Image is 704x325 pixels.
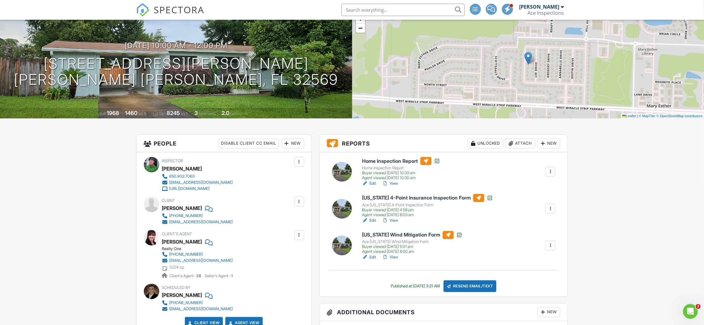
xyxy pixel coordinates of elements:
[162,257,233,264] a: [EMAIL_ADDRESS][DOMAIN_NAME]
[524,52,532,64] img: Marker
[169,252,203,257] div: [PHONE_NUMBER]
[169,220,233,224] div: [EMAIL_ADDRESS][DOMAIN_NAME]
[362,231,462,239] h6: [US_STATE] Wind Mitigation Form
[362,157,440,165] h6: Home Inspection Report
[154,3,205,16] span: SPECTORA
[362,166,440,171] div: Home Inspection Report
[362,239,462,244] div: Ace [US_STATE] Wind Mitigation Form
[136,135,311,152] h3: People
[362,194,493,202] h6: [US_STATE] 4-Point Insurance Inspection Form
[136,3,150,17] img: The Best Home Inspection Software - Spectora
[169,300,203,305] div: [PHONE_NUMBER]
[222,110,229,116] div: 2.0
[169,213,203,218] div: [PHONE_NUMBER]
[169,258,233,263] div: [EMAIL_ADDRESS][DOMAIN_NAME]
[169,265,184,270] div: 12/24 cp
[362,231,462,254] a: [US_STATE] Wind Mitigation Form Ace [US_STATE] Wind Mitigation Form Buyer viewed [DATE] 5:01 pm A...
[538,307,560,317] div: New
[194,110,198,116] div: 3
[319,135,568,152] h3: Reports
[170,274,202,278] span: Client's Agent -
[362,203,493,208] div: Ace [US_STATE] 4-Point Inspection Form
[362,157,440,180] a: Home Inspection Report Home Inspection Report Buyer viewed [DATE] 10:33 am Agent viewed [DATE] 10...
[362,212,493,217] div: Agent viewed [DATE] 8:03 am
[169,186,210,191] div: [URL][DOMAIN_NAME]
[125,41,227,50] h3: [DATE] 10:00 am - 12:00 pm
[138,111,147,116] span: sq. ft.
[14,56,338,88] h1: [STREET_ADDRESS][PERSON_NAME] [PERSON_NAME] [PERSON_NAME], FL 32569
[162,186,233,192] a: [URL][DOMAIN_NAME]
[162,285,191,290] span: Scheduled By
[162,204,202,213] div: [PERSON_NAME]
[362,254,376,260] a: Edit
[281,138,304,148] div: New
[528,10,564,16] div: Ace Inspections
[362,175,440,180] div: Agent viewed [DATE] 10:30 am
[639,114,656,118] a: © MapTiler
[231,274,233,278] strong: 1
[167,110,180,116] div: 8245
[153,111,166,116] span: Lot Size
[468,138,503,148] div: Unlocked
[107,110,119,116] div: 1968
[162,237,202,246] div: [PERSON_NAME]
[391,284,440,289] div: Published at [DATE] 3:21 AM
[162,246,238,251] div: Realty One
[169,180,233,185] div: [EMAIL_ADDRESS][DOMAIN_NAME]
[341,4,465,16] input: Search everything...
[162,213,233,219] a: [PHONE_NUMBER]
[362,180,376,187] a: Edit
[656,114,702,118] a: © OpenStreetMap contributors
[506,138,535,148] div: Attach
[169,306,233,311] div: [EMAIL_ADDRESS][DOMAIN_NAME]
[362,244,462,249] div: Buyer viewed [DATE] 5:01 pm
[125,110,137,116] div: 1460
[382,254,398,260] a: View
[319,303,568,321] h3: Additional Documents
[162,251,233,257] a: [PHONE_NUMBER]
[162,198,175,203] span: Client
[637,114,638,118] span: |
[169,174,195,179] div: 850.902.7060
[162,173,233,179] a: 850.902.7060
[99,111,106,116] span: Built
[197,274,202,278] strong: 28
[382,217,398,224] a: View
[162,219,233,225] a: [EMAIL_ADDRESS][DOMAIN_NAME]
[162,290,202,300] div: [PERSON_NAME]
[162,300,233,306] a: [PHONE_NUMBER]
[362,249,462,254] div: Agent viewed [DATE] 8:00 am
[362,171,440,175] div: Buyer viewed [DATE] 10:33 am
[181,111,189,116] span: sq.ft.
[162,232,192,236] span: Client's Agent
[162,306,233,312] a: [EMAIL_ADDRESS][DOMAIN_NAME]
[230,111,248,116] span: bathrooms
[136,8,205,21] a: SPECTORA
[162,158,183,163] span: Inspector
[162,179,233,186] a: [EMAIL_ADDRESS][DOMAIN_NAME]
[362,194,493,217] a: [US_STATE] 4-Point Insurance Inspection Form Ace [US_STATE] 4-Point Inspection Form Buyer viewed ...
[362,208,493,212] div: Buyer viewed [DATE] 4:59 pm
[356,23,365,33] a: Zoom out
[622,114,636,118] a: Leaflet
[362,217,376,224] a: Edit
[199,111,216,116] span: bedrooms
[444,280,497,292] div: Resend Email/Text
[696,304,701,309] span: 3
[519,4,560,10] div: [PERSON_NAME]
[538,138,560,148] div: New
[218,138,279,148] div: Disable Client CC Email
[205,274,233,278] span: Seller's Agent -
[382,180,398,187] a: View
[162,164,202,173] div: [PERSON_NAME]
[683,304,698,319] iframe: Intercom live chat
[358,24,362,32] span: −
